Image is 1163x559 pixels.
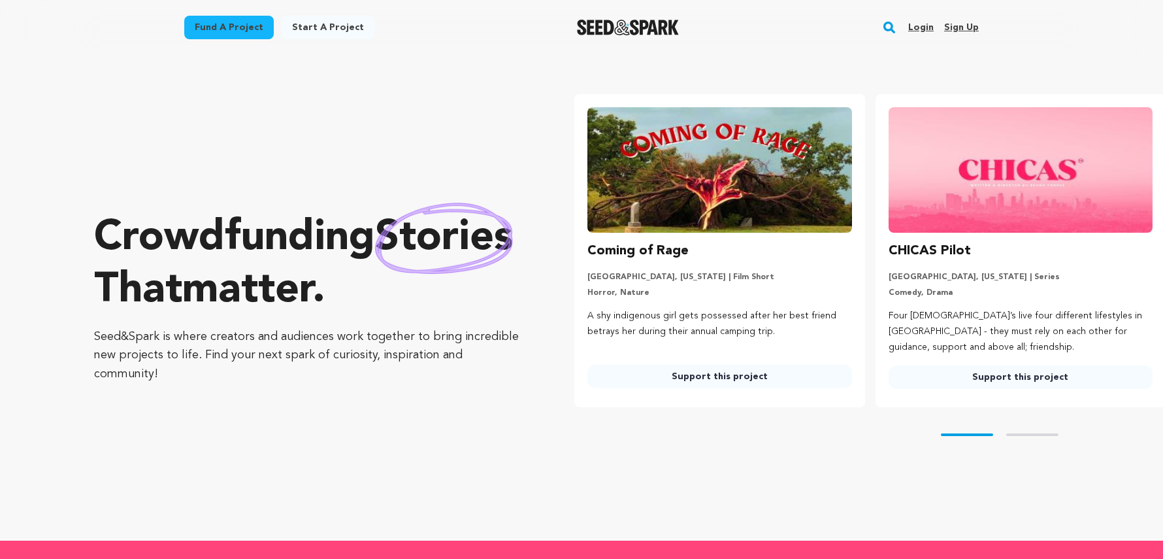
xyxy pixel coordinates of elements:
span: matter [182,270,312,312]
a: Start a project [282,16,374,39]
p: Comedy, Drama [889,288,1153,298]
a: Support this project [587,365,851,388]
a: Login [908,17,934,38]
p: [GEOGRAPHIC_DATA], [US_STATE] | Film Short [587,272,851,282]
img: hand sketched image [375,203,513,274]
p: Seed&Spark is where creators and audiences work together to bring incredible new projects to life... [94,328,522,384]
p: Horror, Nature [587,288,851,298]
img: Coming of Rage image [587,107,851,233]
p: A shy indigenous girl gets possessed after her best friend betrays her during their annual campin... [587,309,851,340]
h3: CHICAS Pilot [889,241,971,262]
a: Support this project [889,365,1153,389]
p: [GEOGRAPHIC_DATA], [US_STATE] | Series [889,272,1153,282]
h3: Coming of Rage [587,241,689,262]
img: CHICAS Pilot image [889,107,1153,233]
p: Crowdfunding that . [94,212,522,317]
a: Sign up [944,17,979,38]
p: Four [DEMOGRAPHIC_DATA]’s live four different lifestyles in [GEOGRAPHIC_DATA] - they must rely on... [889,309,1153,355]
img: Seed&Spark Logo Dark Mode [577,20,680,35]
a: Fund a project [184,16,274,39]
a: Seed&Spark Homepage [577,20,680,35]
